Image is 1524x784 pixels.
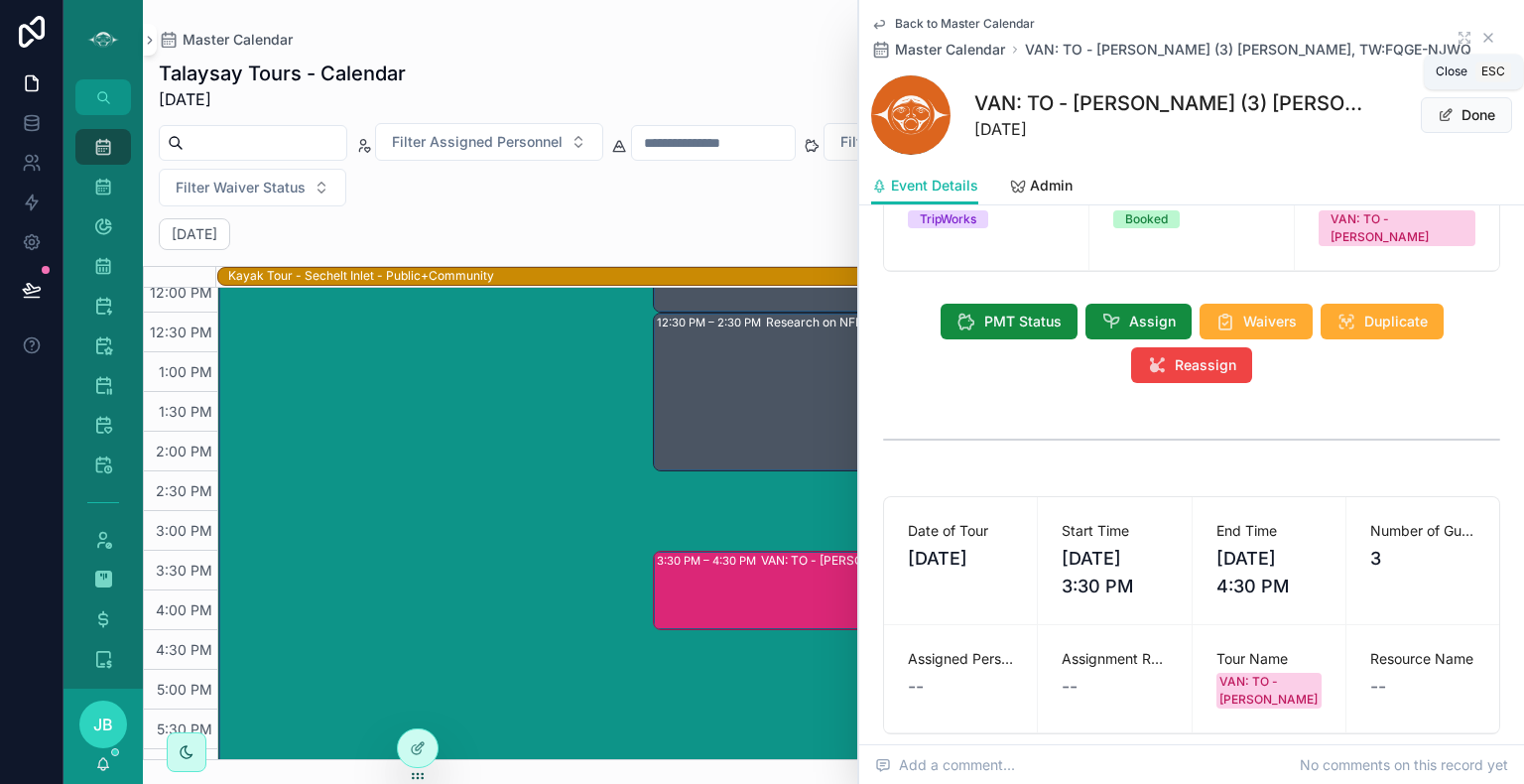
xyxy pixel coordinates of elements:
[871,16,1035,32] a: Back to Master Calendar
[151,641,217,658] span: 4:30 PM
[1062,545,1167,600] span: [DATE] 3:30 PM
[761,553,1135,569] div: VAN: TO - [PERSON_NAME] (3) [PERSON_NAME], TW:FQGE-NJWQ
[657,313,766,332] div: 12:30 PM – 2:30 PM
[871,168,978,205] a: Event Details
[151,601,217,618] span: 4:00 PM
[908,673,924,701] span: --
[1131,347,1252,383] button: Reassign
[1125,210,1168,228] div: Booked
[1477,64,1509,79] span: Esc
[152,720,217,737] span: 5:30 PM
[159,169,346,206] button: Select Button
[766,315,924,330] div: Research on NFP Formation
[1030,176,1073,196] span: Admin
[159,60,406,87] h1: Talaysay Tours - Calendar
[871,40,1005,60] a: Master Calendar
[63,115,143,689] div: scrollable content
[654,314,1391,470] div: 12:30 PM – 2:30 PMResearch on NFP Formation
[1436,64,1467,79] span: Close
[941,304,1078,339] button: PMT Status
[840,132,982,152] span: Filter Payment Status
[1216,545,1322,600] span: [DATE] 4:30 PM
[151,522,217,539] span: 3:00 PM
[657,551,761,571] div: 3:30 PM – 4:30 PM
[1062,521,1167,541] span: Start Time
[154,363,217,380] span: 1:00 PM
[920,210,976,228] div: TripWorks
[1300,755,1508,775] span: No comments on this record yet
[87,24,119,56] img: App logo
[974,117,1363,141] span: [DATE]
[145,324,217,340] span: 12:30 PM
[392,132,563,152] span: Filter Assigned Personnel
[183,30,293,50] span: Master Calendar
[1062,673,1078,701] span: --
[1331,210,1463,246] div: VAN: TO - [PERSON_NAME]
[984,312,1062,331] span: PMT Status
[1370,521,1475,541] span: Number of Guests
[1025,40,1471,60] a: VAN: TO - [PERSON_NAME] (3) [PERSON_NAME], TW:FQGE-NJWQ
[1216,521,1322,541] span: End Time
[1321,304,1444,339] button: Duplicate
[1243,312,1297,331] span: Waivers
[1364,312,1428,331] span: Duplicate
[228,268,494,284] div: Kayak Tour - Sechelt Inlet - Public+Community
[1370,673,1386,701] span: --
[895,16,1035,32] span: Back to Master Calendar
[1062,649,1167,669] span: Assignment Review
[172,224,217,244] h2: [DATE]
[1175,355,1236,375] span: Reassign
[159,30,293,50] a: Master Calendar
[228,267,494,285] div: Kayak Tour - Sechelt Inlet - Public+Community
[824,123,1023,161] button: Select Button
[152,681,217,698] span: 5:00 PM
[891,176,978,196] span: Event Details
[93,713,113,736] span: JB
[151,482,217,499] span: 2:30 PM
[145,284,217,301] span: 12:00 PM
[1370,649,1475,669] span: Resource Name
[159,87,406,111] span: [DATE]
[1421,97,1512,133] button: Done
[1370,545,1475,573] span: 3
[176,178,306,197] span: Filter Waiver Status
[908,521,1013,541] span: Date of Tour
[1010,168,1073,207] a: Admin
[875,755,1015,775] span: Add a comment...
[375,123,603,161] button: Select Button
[1129,312,1176,331] span: Assign
[151,562,217,579] span: 3:30 PM
[1216,649,1322,669] span: Tour Name
[895,40,1005,60] span: Master Calendar
[154,403,217,420] span: 1:30 PM
[974,89,1363,117] h1: VAN: TO - [PERSON_NAME] (3) [PERSON_NAME], TW:FQGE-NJWQ
[908,649,1013,669] span: Assigned Personnel
[1219,673,1318,709] div: VAN: TO - [PERSON_NAME]
[151,443,217,459] span: 2:00 PM
[908,545,1013,573] span: [DATE]
[1200,304,1313,339] button: Waivers
[654,552,1522,629] div: 3:30 PM – 4:30 PMVAN: TO - [PERSON_NAME] (3) [PERSON_NAME], TW:FQGE-NJWQ
[1085,304,1192,339] button: Assign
